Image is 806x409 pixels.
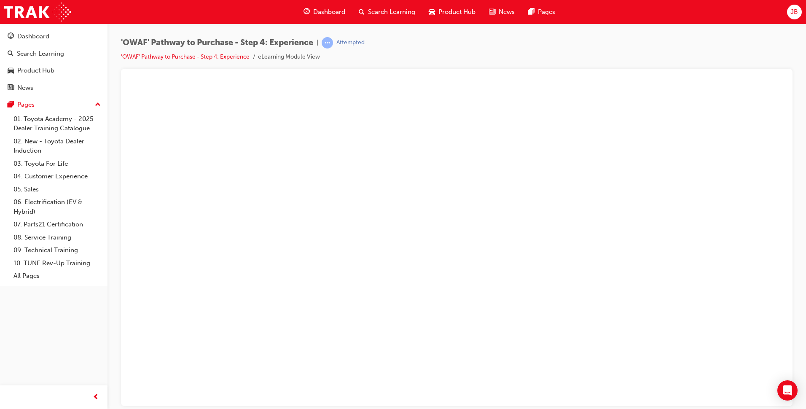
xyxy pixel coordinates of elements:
[528,7,535,17] span: pages-icon
[304,7,310,17] span: guage-icon
[538,7,555,17] span: Pages
[121,38,313,48] span: 'OWAF' Pathway to Purchase - Step 4: Experience
[17,49,64,59] div: Search Learning
[3,29,104,44] a: Dashboard
[10,244,104,257] a: 09. Technical Training
[8,50,13,58] span: search-icon
[422,3,482,21] a: car-iconProduct Hub
[95,100,101,110] span: up-icon
[313,7,345,17] span: Dashboard
[336,39,365,47] div: Attempted
[322,37,333,48] span: learningRecordVerb_ATTEMPT-icon
[17,32,49,41] div: Dashboard
[8,33,14,40] span: guage-icon
[10,170,104,183] a: 04. Customer Experience
[3,80,104,96] a: News
[368,7,415,17] span: Search Learning
[3,97,104,113] button: Pages
[3,46,104,62] a: Search Learning
[499,7,515,17] span: News
[777,380,798,401] div: Open Intercom Messenger
[317,38,318,48] span: |
[17,83,33,93] div: News
[121,53,250,60] a: 'OWAF' Pathway to Purchase - Step 4: Experience
[359,7,365,17] span: search-icon
[4,3,71,22] img: Trak
[8,84,14,92] span: news-icon
[8,101,14,109] span: pages-icon
[10,135,104,157] a: 02. New - Toyota Dealer Induction
[10,269,104,283] a: All Pages
[17,100,35,110] div: Pages
[10,157,104,170] a: 03. Toyota For Life
[297,3,352,21] a: guage-iconDashboard
[429,7,435,17] span: car-icon
[93,392,99,403] span: prev-icon
[17,66,54,75] div: Product Hub
[10,183,104,196] a: 05. Sales
[790,7,798,17] span: JB
[3,27,104,97] button: DashboardSearch LearningProduct HubNews
[489,7,495,17] span: news-icon
[352,3,422,21] a: search-iconSearch Learning
[258,52,320,62] li: eLearning Module View
[10,231,104,244] a: 08. Service Training
[10,218,104,231] a: 07. Parts21 Certification
[521,3,562,21] a: pages-iconPages
[3,63,104,78] a: Product Hub
[10,196,104,218] a: 06. Electrification (EV & Hybrid)
[8,67,14,75] span: car-icon
[10,113,104,135] a: 01. Toyota Academy - 2025 Dealer Training Catalogue
[438,7,476,17] span: Product Hub
[482,3,521,21] a: news-iconNews
[10,257,104,270] a: 10. TUNE Rev-Up Training
[787,5,802,19] button: JB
